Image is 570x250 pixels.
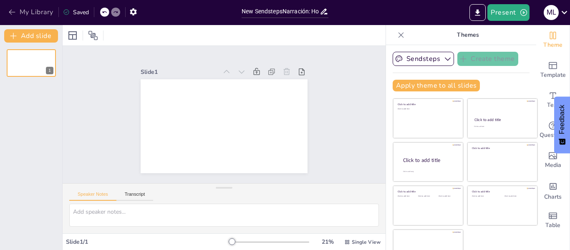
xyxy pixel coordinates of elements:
[472,146,532,149] div: Click to add title
[536,175,570,205] div: Add charts and graphs
[457,52,518,66] button: Create theme
[393,80,480,91] button: Apply theme to all slides
[472,190,532,193] div: Click to add title
[540,131,567,140] span: Questions
[536,205,570,235] div: Add a table
[544,192,562,202] span: Charts
[6,5,57,19] button: My Library
[545,161,561,170] span: Media
[318,238,338,246] div: 21 %
[393,52,454,66] button: Sendsteps
[7,49,56,77] div: 1
[474,126,530,128] div: Click to add text
[242,5,320,18] input: Insert title
[472,195,498,197] div: Click to add text
[544,5,559,20] div: m l
[66,29,79,42] div: Layout
[398,195,416,197] div: Click to add text
[474,117,530,122] div: Click to add title
[544,4,559,21] button: m l
[536,25,570,55] div: Change the overall theme
[469,4,486,21] button: Export to PowerPoint
[558,105,566,134] span: Feedback
[69,192,116,201] button: Speaker Notes
[46,67,53,74] div: 1
[418,195,437,197] div: Click to add text
[63,8,89,16] div: Saved
[403,157,457,164] div: Click to add title
[408,25,528,45] p: Themes
[88,30,98,40] span: Position
[504,195,531,197] div: Click to add text
[403,171,456,173] div: Click to add body
[543,40,562,50] span: Theme
[547,101,559,110] span: Text
[178,125,194,202] div: Slide 1
[487,4,529,21] button: Present
[536,85,570,115] div: Add text boxes
[352,239,381,245] span: Single View
[398,103,457,106] div: Click to add title
[439,195,457,197] div: Click to add text
[398,108,457,110] div: Click to add text
[66,238,229,246] div: Slide 1 / 1
[536,145,570,175] div: Add images, graphics, shapes or video
[540,71,566,80] span: Template
[398,190,457,193] div: Click to add title
[554,96,570,153] button: Feedback - Show survey
[536,55,570,85] div: Add ready made slides
[4,29,58,43] button: Add slide
[545,221,560,230] span: Table
[116,192,154,201] button: Transcript
[536,115,570,145] div: Get real-time input from your audience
